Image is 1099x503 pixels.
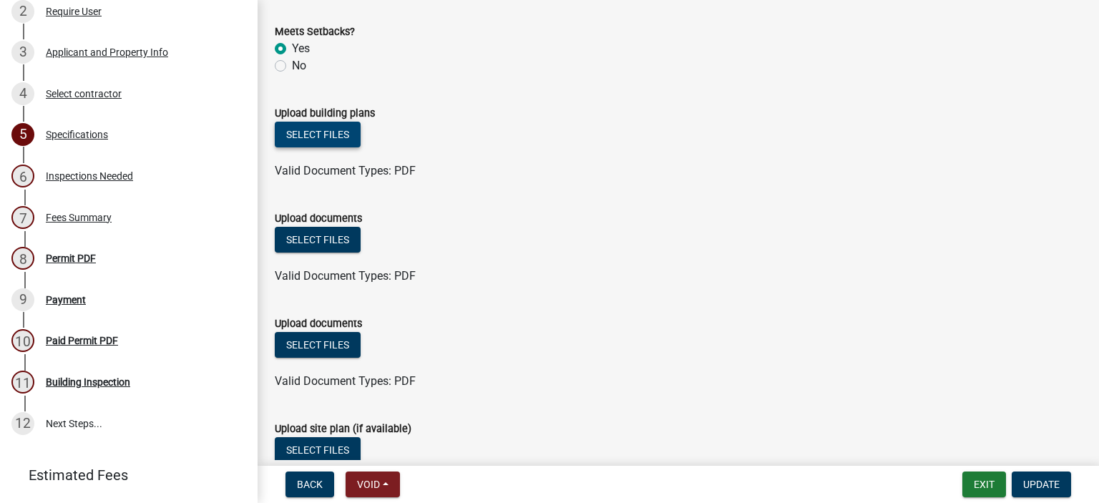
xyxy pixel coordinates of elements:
button: Back [285,472,334,497]
span: Back [297,479,323,490]
div: Select contractor [46,89,122,99]
button: Select files [275,122,361,147]
span: Update [1023,479,1060,490]
div: Fees Summary [46,213,112,223]
div: Paid Permit PDF [46,336,118,346]
div: 6 [11,165,34,187]
label: Upload documents [275,319,362,329]
span: Valid Document Types: PDF [275,269,416,283]
button: Select files [275,437,361,463]
div: 12 [11,412,34,435]
button: Void [346,472,400,497]
label: Upload documents [275,214,362,224]
div: 10 [11,329,34,352]
div: Require User [46,6,102,16]
div: 9 [11,288,34,311]
span: Void [357,479,380,490]
button: Exit [962,472,1006,497]
div: 3 [11,41,34,64]
div: 7 [11,206,34,229]
button: Select files [275,227,361,253]
a: Estimated Fees [11,461,235,489]
span: Valid Document Types: PDF [275,164,416,177]
div: Permit PDF [46,253,96,263]
button: Update [1012,472,1071,497]
div: Inspections Needed [46,171,133,181]
div: Specifications [46,130,108,140]
label: Meets Setbacks? [275,27,355,37]
label: Upload building plans [275,109,375,119]
div: 5 [11,123,34,146]
label: No [292,57,306,74]
label: Yes [292,40,310,57]
div: 11 [11,371,34,394]
span: Valid Document Types: PDF [275,374,416,388]
div: Payment [46,295,86,305]
div: 8 [11,247,34,270]
button: Select files [275,332,361,358]
div: 4 [11,82,34,105]
div: Applicant and Property Info [46,47,168,57]
div: Building Inspection [46,377,130,387]
label: Upload site plan (if available) [275,424,411,434]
